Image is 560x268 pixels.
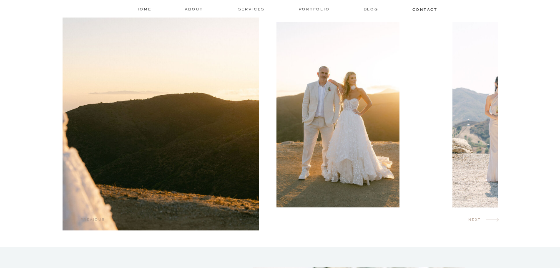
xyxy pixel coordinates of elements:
a: about [185,6,206,12]
a: services [238,6,266,12]
a: Portfolio [299,6,331,12]
h2: next [468,217,486,225]
h2: previous [80,217,107,224]
img: Bride with her elbow on the groom's shoulder in an editorial pose taken during golden hour at Dee... [276,22,399,207]
a: home [136,6,152,12]
a: Blog [364,6,380,12]
a: contact [412,7,437,12]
